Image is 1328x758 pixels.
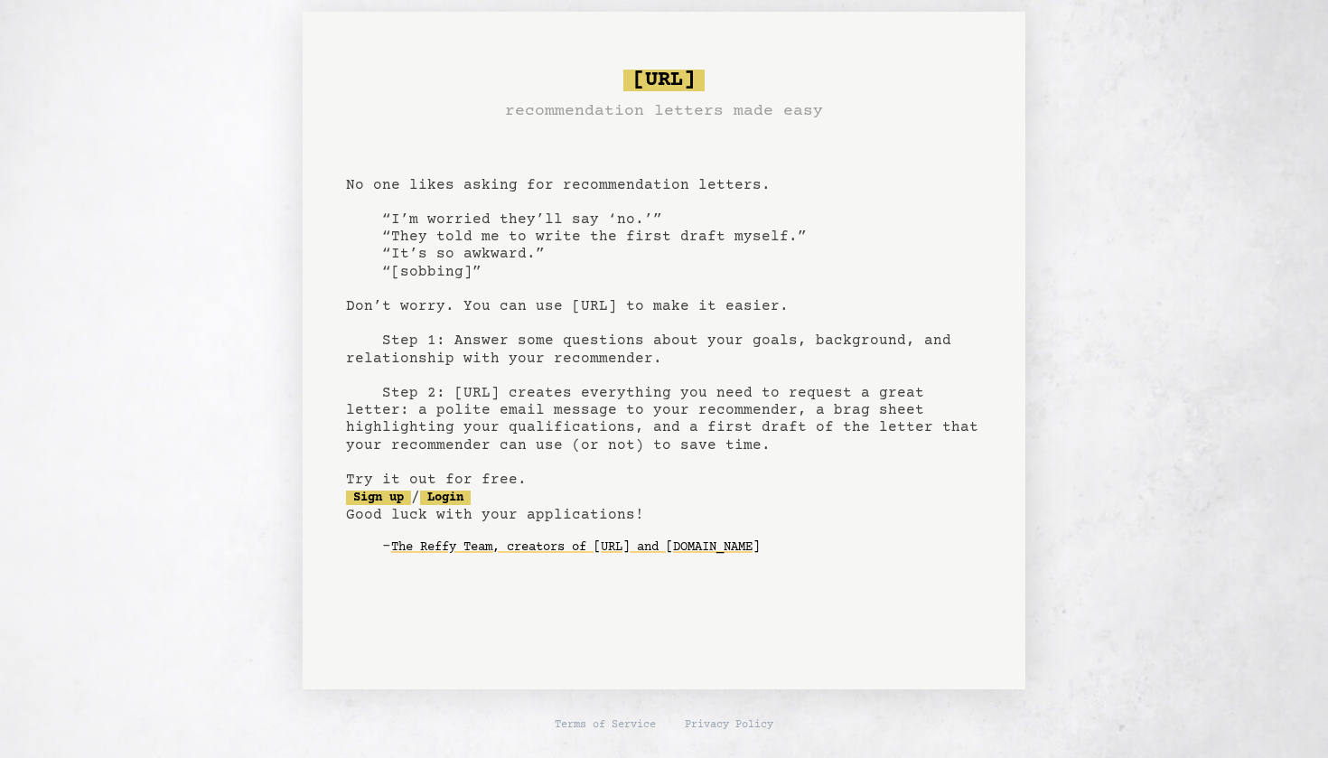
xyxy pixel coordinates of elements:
a: Terms of Service [555,718,656,733]
h3: recommendation letters made easy [505,98,823,124]
a: Sign up [346,491,411,505]
a: Privacy Policy [685,718,773,733]
a: Login [420,491,471,505]
div: - [382,538,982,557]
pre: No one likes asking for recommendation letters. “I’m worried they’ll say ‘no.’” “They told me to ... [346,62,982,592]
a: The Reffy Team, creators of [URL] and [DOMAIN_NAME] [391,533,760,562]
span: [URL] [623,70,705,91]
